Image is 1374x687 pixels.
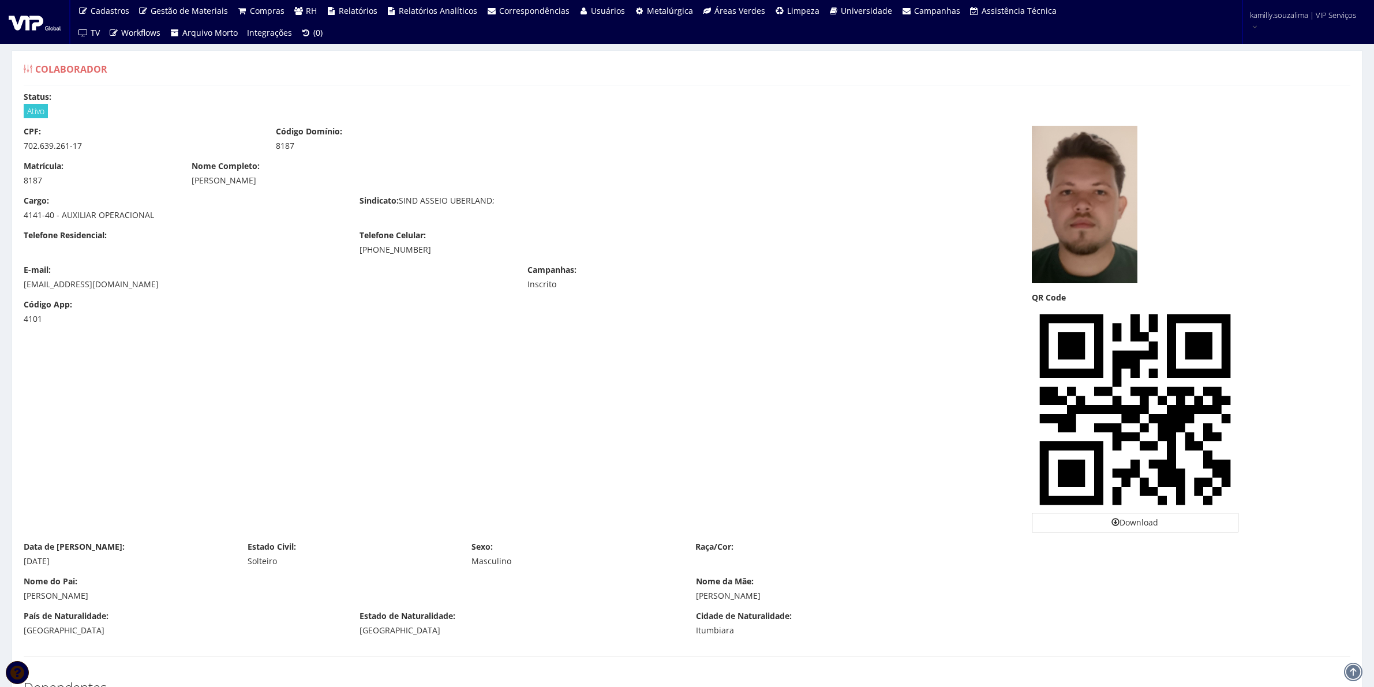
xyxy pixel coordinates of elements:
[696,625,1014,636] div: Itumbiara
[24,279,510,290] div: [EMAIL_ADDRESS][DOMAIN_NAME]
[1250,9,1356,21] span: kamilly.souzalima | VIP Serviços
[360,625,678,636] div: [GEOGRAPHIC_DATA]
[351,195,687,209] div: SIND ASSEIO UBERLAND;
[24,126,41,137] label: CPF:
[527,279,762,290] div: Inscrito
[306,5,317,16] span: RH
[24,541,125,553] label: Data de [PERSON_NAME]:
[250,5,284,16] span: Compras
[182,27,238,38] span: Arquivo Morto
[24,91,51,103] label: Status:
[471,555,678,567] div: Masculino
[24,175,174,186] div: 8187
[982,5,1057,16] span: Assistência Técnica
[242,22,297,44] a: Integrações
[276,126,342,137] label: Código Domínio:
[841,5,892,16] span: Universidade
[24,610,108,622] label: País de Naturalidade:
[714,5,765,16] span: Áreas Verdes
[24,625,342,636] div: [GEOGRAPHIC_DATA]
[1032,513,1238,532] a: Download
[313,27,323,38] span: (0)
[297,22,328,44] a: (0)
[35,63,107,76] span: Colaborador
[24,576,77,587] label: Nome do Pai:
[24,140,259,152] div: 702.639.261-17
[499,5,570,16] span: Correspondências
[914,5,960,16] span: Campanhas
[276,140,511,152] div: 8187
[24,104,48,118] span: Ativo
[24,590,679,602] div: [PERSON_NAME]
[91,5,129,16] span: Cadastros
[647,5,693,16] span: Metalúrgica
[104,22,166,44] a: Workflows
[9,13,61,31] img: logo
[591,5,625,16] span: Usuários
[696,610,792,622] label: Cidade de Naturalidade:
[696,576,754,587] label: Nome da Mãe:
[24,555,230,567] div: [DATE]
[527,264,576,276] label: Campanhas:
[192,160,260,172] label: Nome Completo:
[121,27,160,38] span: Workflows
[1032,292,1066,303] label: QR Code
[24,264,51,276] label: E-mail:
[24,299,72,310] label: Código App:
[91,27,100,38] span: TV
[24,160,63,172] label: Matrícula:
[787,5,819,16] span: Limpeza
[248,541,296,553] label: Estado Civil:
[399,5,477,16] span: Relatórios Analíticos
[1032,306,1238,513] img: 83gkNXY4AAAAASUVORK5CYII=
[247,27,292,38] span: Integrações
[1032,126,1137,283] img: captura-de-tela-2025-09-16-095048-175802731668c95e349a677.png
[696,590,1351,602] div: [PERSON_NAME]
[360,244,678,256] div: [PHONE_NUMBER]
[24,195,49,207] label: Cargo:
[339,5,377,16] span: Relatórios
[151,5,228,16] span: Gestão de Materiais
[24,313,174,325] div: 4101
[360,230,426,241] label: Telefone Celular:
[360,610,455,622] label: Estado de Naturalidade:
[165,22,242,44] a: Arquivo Morto
[471,541,493,553] label: Sexo:
[248,555,454,567] div: Solteiro
[695,541,733,553] label: Raça/Cor:
[192,175,847,186] div: [PERSON_NAME]
[24,230,107,241] label: Telefone Residencial:
[24,209,342,221] div: 4141-40 - AUXILIAR OPERACIONAL
[73,22,104,44] a: TV
[360,195,399,207] label: Sindicato:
